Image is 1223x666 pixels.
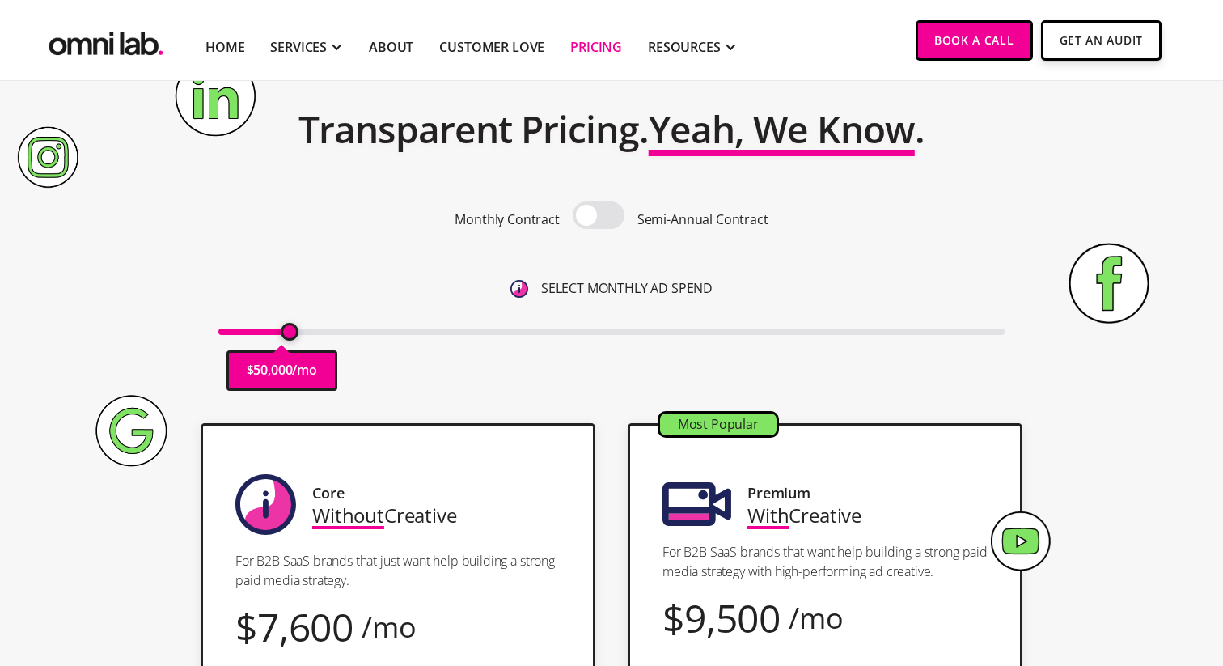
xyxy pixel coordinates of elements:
[439,37,544,57] a: Customer Love
[916,20,1033,61] a: Book a Call
[292,359,317,381] p: /mo
[570,37,622,57] a: Pricing
[660,414,777,435] div: Most Popular
[312,504,457,526] div: Creative
[369,37,413,57] a: About
[747,504,861,526] div: Creative
[455,209,559,231] p: Monthly Contract
[253,359,292,381] p: 50,000
[235,551,561,590] p: For B2B SaaS brands that just want help building a strong paid media strategy.
[270,37,327,57] div: SERVICES
[235,616,257,638] div: $
[747,502,789,528] span: With
[45,20,167,60] a: home
[205,37,244,57] a: Home
[510,280,528,298] img: 6410812402e99d19b372aa32_omni-nav-info.svg
[648,37,721,57] div: RESOURCES
[362,616,417,638] div: /mo
[789,607,844,629] div: /mo
[649,104,915,154] span: Yeah, We Know
[247,359,254,381] p: $
[662,607,684,629] div: $
[932,478,1223,666] iframe: Chat Widget
[298,97,925,162] h2: Transparent Pricing. .
[637,209,768,231] p: Semi-Annual Contract
[662,542,988,581] p: For B2B SaaS brands that want help building a strong paid media strategy with high-performing ad ...
[312,482,344,504] div: Core
[257,616,353,638] div: 7,600
[541,278,713,299] p: SELECT MONTHLY AD SPEND
[45,20,167,60] img: Omni Lab: B2B SaaS Demand Generation Agency
[1041,20,1162,61] a: Get An Audit
[747,482,810,504] div: Premium
[312,502,384,528] span: Without
[684,607,781,629] div: 9,500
